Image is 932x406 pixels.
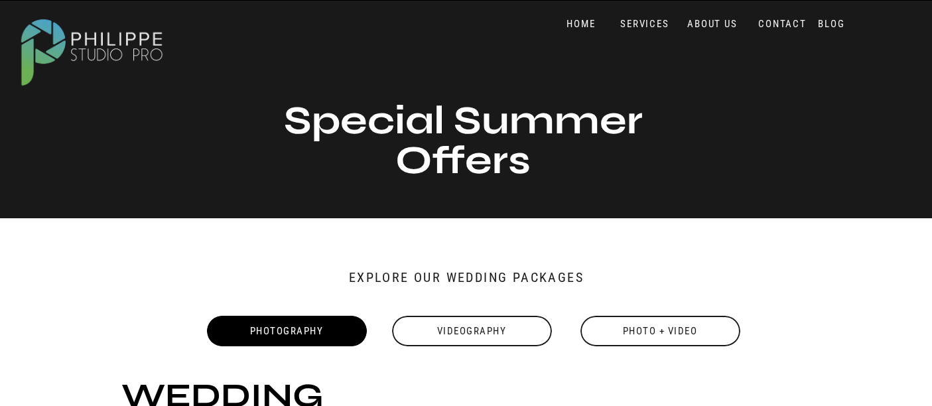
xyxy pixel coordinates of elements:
a: CONTACT [756,18,810,31]
a: Photo + Video [579,316,742,346]
a: BLOG [815,18,848,31]
a: ABOUT US [685,18,741,31]
div: Photography [206,316,368,346]
h2: Explore our Wedding Packages [307,269,626,295]
a: Videography [391,316,553,346]
a: HOME [553,18,610,31]
h2: Special Summer Offers [226,101,700,184]
a: SERVICES [618,18,673,31]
